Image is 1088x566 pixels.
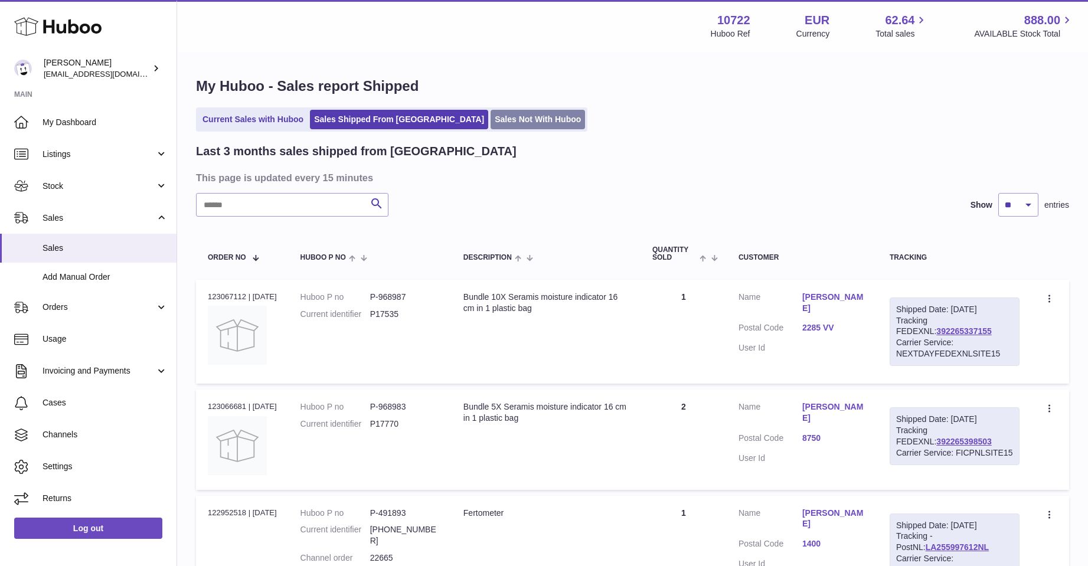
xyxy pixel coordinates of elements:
div: Tracking FEDEXNL: [890,297,1020,366]
dt: Name [739,508,802,533]
dd: P-968987 [370,292,440,303]
dt: Huboo P no [300,508,370,519]
div: Fertometer [463,508,629,519]
img: no-photo.jpg [208,306,267,365]
a: 62.64 Total sales [875,12,928,40]
dd: P-491893 [370,508,440,519]
dt: Current identifier [300,524,370,547]
dt: User Id [739,453,802,464]
a: 392265337155 [936,326,991,336]
div: Customer [739,254,866,261]
div: Shipped Date: [DATE] [896,304,1013,315]
strong: 10722 [717,12,750,28]
span: Cases [43,397,168,408]
span: Channels [43,429,168,440]
dd: [PHONE_NUMBER] [370,524,440,547]
span: Quantity Sold [652,246,697,261]
span: Order No [208,254,246,261]
span: Huboo P no [300,254,346,261]
a: 2285 VV [802,322,866,333]
div: Bundle 5X Seramis moisture indicator 16 cm in 1 plastic bag [463,401,629,424]
td: 2 [641,390,727,489]
dt: Huboo P no [300,401,370,413]
span: 888.00 [1024,12,1060,28]
span: Sales [43,212,155,224]
dt: Huboo P no [300,292,370,303]
dt: Current identifier [300,309,370,320]
dd: P17770 [370,418,440,430]
dt: Name [739,401,802,427]
span: 62.64 [885,12,914,28]
a: [PERSON_NAME] [802,508,866,530]
a: Log out [14,518,162,539]
label: Show [971,199,992,211]
dt: Postal Code [739,433,802,447]
div: 123067112 | [DATE] [208,292,277,302]
span: Orders [43,302,155,313]
span: Settings [43,461,168,472]
span: Stock [43,181,155,192]
span: Add Manual Order [43,271,168,283]
dt: User Id [739,342,802,354]
a: [PERSON_NAME] [802,401,866,424]
td: 1 [641,280,727,384]
span: Total sales [875,28,928,40]
strong: EUR [805,12,829,28]
div: Currency [796,28,830,40]
span: Usage [43,333,168,345]
a: 888.00 AVAILABLE Stock Total [974,12,1074,40]
span: Returns [43,493,168,504]
div: Bundle 10X Seramis moisture indicator 16 cm in 1 plastic bag [463,292,629,314]
a: LA255997612NL [926,542,989,552]
div: Shipped Date: [DATE] [896,520,1013,531]
a: 8750 [802,433,866,444]
a: Sales Shipped From [GEOGRAPHIC_DATA] [310,110,488,129]
dd: 22665 [370,552,440,564]
span: Invoicing and Payments [43,365,155,377]
dt: Postal Code [739,322,802,336]
img: sales@plantcaretools.com [14,60,32,77]
div: Carrier Service: NEXTDAYFEDEXNLSITE15 [896,337,1013,359]
h2: Last 3 months sales shipped from [GEOGRAPHIC_DATA] [196,143,517,159]
span: AVAILABLE Stock Total [974,28,1074,40]
a: [PERSON_NAME] [802,292,866,314]
img: no-photo.jpg [208,416,267,475]
h1: My Huboo - Sales report Shipped [196,77,1069,96]
div: [PERSON_NAME] [44,57,150,80]
dt: Name [739,292,802,317]
a: 1400 [802,538,866,549]
dt: Current identifier [300,418,370,430]
dt: Channel order [300,552,370,564]
dd: P17535 [370,309,440,320]
div: 123066681 | [DATE] [208,401,277,412]
div: Tracking FEDEXNL: [890,407,1020,465]
a: 392265398503 [936,437,991,446]
dt: Postal Code [739,538,802,552]
a: Sales Not With Huboo [491,110,585,129]
div: Shipped Date: [DATE] [896,414,1013,425]
span: Sales [43,243,168,254]
div: Tracking [890,254,1020,261]
span: Listings [43,149,155,160]
span: Description [463,254,512,261]
span: My Dashboard [43,117,168,128]
a: Current Sales with Huboo [198,110,308,129]
div: 122952518 | [DATE] [208,508,277,518]
div: Huboo Ref [711,28,750,40]
h3: This page is updated every 15 minutes [196,171,1066,184]
div: Carrier Service: FICPNLSITE15 [896,447,1013,459]
span: [EMAIL_ADDRESS][DOMAIN_NAME] [44,69,174,78]
dd: P-968983 [370,401,440,413]
span: entries [1044,199,1069,211]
